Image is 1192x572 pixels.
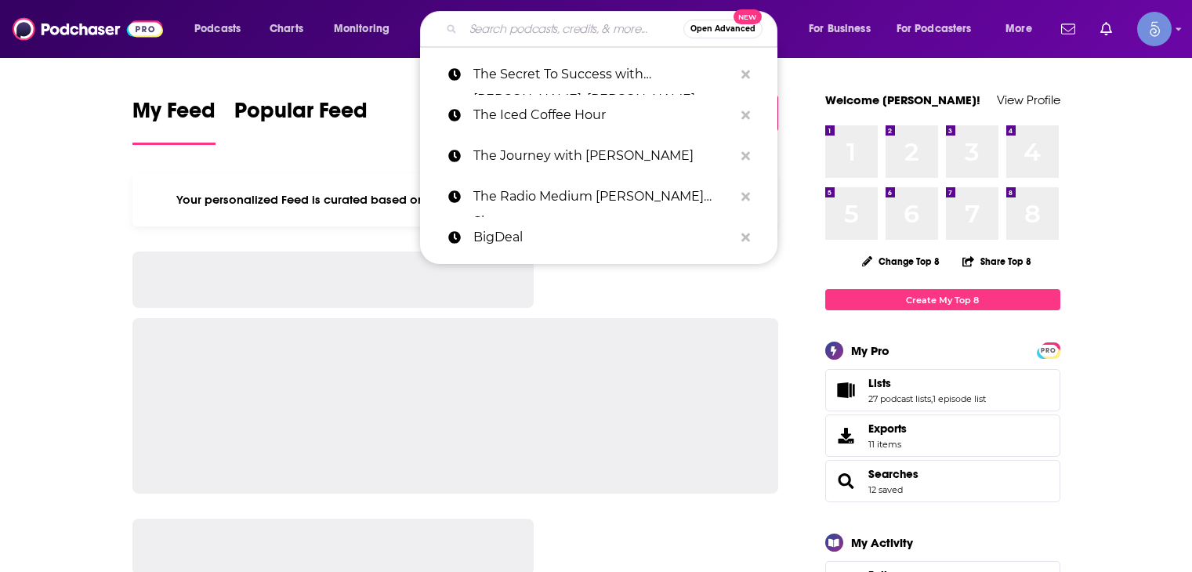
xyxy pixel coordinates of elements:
button: open menu [798,16,890,42]
span: Lists [868,376,891,390]
a: 27 podcast lists [868,393,931,404]
a: Lists [831,379,862,401]
button: Open AdvancedNew [683,20,763,38]
img: Podchaser - Follow, Share and Rate Podcasts [13,14,163,44]
a: My Feed [132,97,216,145]
span: PRO [1039,345,1058,357]
input: Search podcasts, credits, & more... [463,16,683,42]
span: Podcasts [194,18,241,40]
p: The Journey with Morgan DeBaun [473,136,734,176]
span: For Podcasters [897,18,972,40]
span: More [1005,18,1032,40]
a: Exports [825,415,1060,457]
span: Lists [825,369,1060,411]
button: Show profile menu [1137,12,1172,46]
a: Create My Top 8 [825,289,1060,310]
a: Charts [259,16,313,42]
a: The Radio Medium [PERSON_NAME] Show [420,176,777,217]
button: open menu [323,16,410,42]
span: 11 items [868,439,907,450]
a: PRO [1039,344,1058,356]
span: My Feed [132,97,216,133]
p: The Secret To Success with CJ, Karl, Jemal & Eric Thomas [473,54,734,95]
span: Popular Feed [234,97,368,133]
a: 1 episode list [933,393,986,404]
button: open menu [995,16,1052,42]
a: View Profile [997,92,1060,107]
span: Exports [831,425,862,447]
a: Show notifications dropdown [1094,16,1118,42]
button: Change Top 8 [853,252,950,271]
span: For Business [809,18,871,40]
span: Exports [868,422,907,436]
a: Popular Feed [234,97,368,145]
span: Charts [270,18,303,40]
a: The Secret To Success with [PERSON_NAME], [PERSON_NAME], [PERSON_NAME] & [PERSON_NAME] [420,54,777,95]
a: Searches [868,467,918,481]
span: Logged in as Spiral5-G1 [1137,12,1172,46]
div: My Pro [851,343,889,358]
a: Welcome [PERSON_NAME]! [825,92,980,107]
p: BigDeal [473,217,734,258]
div: Your personalized Feed is curated based on the Podcasts, Creators, Users, and Lists that you Follow. [132,173,779,226]
a: BigDeal [420,217,777,258]
img: User Profile [1137,12,1172,46]
span: Open Advanced [690,25,755,33]
span: Monitoring [334,18,389,40]
a: Show notifications dropdown [1055,16,1081,42]
p: The Iced Coffee Hour [473,95,734,136]
a: Lists [868,376,986,390]
span: New [734,9,762,24]
p: The Radio Medium Laura Lee Show [473,176,734,217]
div: My Activity [851,535,913,550]
button: open menu [183,16,261,42]
button: open menu [886,16,995,42]
a: Searches [831,470,862,492]
span: Searches [825,460,1060,502]
a: The Iced Coffee Hour [420,95,777,136]
a: 12 saved [868,484,903,495]
div: Search podcasts, credits, & more... [435,11,792,47]
button: Share Top 8 [962,246,1032,277]
a: The Journey with [PERSON_NAME] [420,136,777,176]
span: , [931,393,933,404]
